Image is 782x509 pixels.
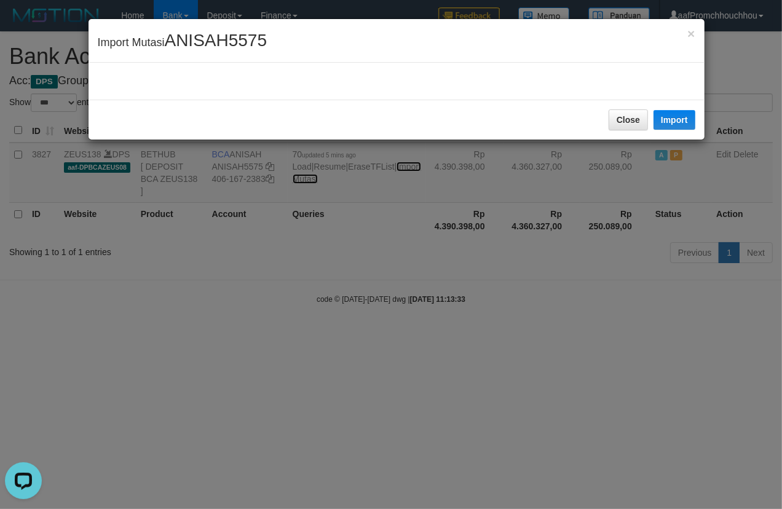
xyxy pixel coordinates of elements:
[687,26,695,41] span: ×
[687,27,695,40] button: Close
[165,31,267,50] span: ANISAH5575
[654,110,695,130] button: Import
[609,109,648,130] button: Close
[98,36,267,49] span: Import Mutasi
[5,5,42,42] button: Open LiveChat chat widget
